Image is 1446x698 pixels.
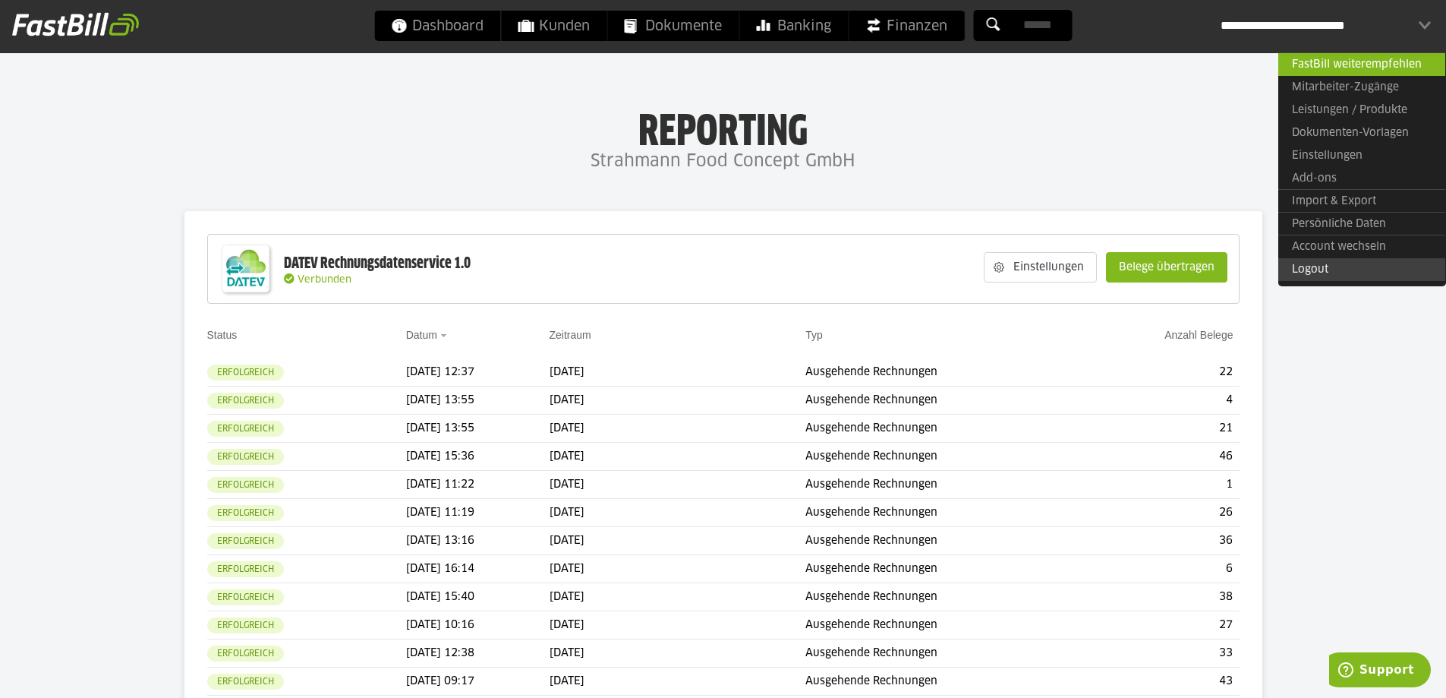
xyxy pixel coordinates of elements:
td: 6 [1082,555,1239,583]
td: Ausgehende Rechnungen [805,527,1082,555]
a: Status [207,329,238,341]
td: 38 [1082,583,1239,611]
td: [DATE] [550,415,806,443]
td: Ausgehende Rechnungen [805,358,1082,387]
a: Zeitraum [550,329,591,341]
sl-button: Belege übertragen [1106,252,1227,283]
span: Verbunden [298,275,351,285]
td: 4 [1082,387,1239,415]
sl-badge: Erfolgreich [207,421,284,437]
td: [DATE] 12:37 [406,358,550,387]
td: [DATE] 16:14 [406,555,550,583]
td: Ausgehende Rechnungen [805,499,1082,527]
a: Anzahl Belege [1164,329,1233,341]
a: Account wechseln [1278,235,1445,258]
td: [DATE] 13:55 [406,415,550,443]
td: [DATE] [550,583,806,611]
td: [DATE] [550,387,806,415]
sl-badge: Erfolgreich [207,477,284,493]
td: [DATE] [550,443,806,471]
img: DATEV-Datenservice Logo [216,238,276,299]
a: Dokumenten-Vorlagen [1278,122,1445,144]
td: [DATE] [550,611,806,640]
a: Kunden [501,11,606,41]
sl-button: Einstellungen [984,252,1097,283]
span: Dokumente [624,11,722,41]
a: Add-ons [1278,167,1445,190]
td: Ausgehende Rechnungen [805,471,1082,499]
td: [DATE] [550,555,806,583]
td: 33 [1082,640,1239,668]
td: 26 [1082,499,1239,527]
h1: Reporting [152,107,1294,147]
a: Datum [406,329,437,341]
td: [DATE] 15:36 [406,443,550,471]
td: 21 [1082,415,1239,443]
sl-badge: Erfolgreich [207,646,284,662]
sl-badge: Erfolgreich [207,589,284,605]
a: Mitarbeiter-Zugänge [1278,76,1445,99]
a: FastBill weiterempfehlen [1278,52,1445,76]
td: [DATE] [550,668,806,696]
td: 27 [1082,611,1239,640]
a: Dashboard [374,11,500,41]
span: Finanzen [865,11,947,41]
td: [DATE] 10:16 [406,611,550,640]
td: [DATE] [550,358,806,387]
td: [DATE] [550,499,806,527]
td: [DATE] [550,471,806,499]
td: 36 [1082,527,1239,555]
span: Kunden [518,11,590,41]
td: Ausgehende Rechnungen [805,555,1082,583]
td: [DATE] [550,640,806,668]
img: fastbill_logo_white.png [12,12,139,36]
sl-badge: Erfolgreich [207,449,284,465]
td: [DATE] 13:16 [406,527,550,555]
img: sort_desc.gif [440,334,450,337]
a: Leistungen / Produkte [1278,99,1445,122]
td: 46 [1082,443,1239,471]
div: DATEV Rechnungsdatenservice 1.0 [284,254,471,273]
sl-badge: Erfolgreich [207,561,284,577]
td: [DATE] 09:17 [406,668,550,696]
td: [DATE] 11:19 [406,499,550,527]
sl-badge: Erfolgreich [207,505,284,521]
td: Ausgehende Rechnungen [805,611,1082,640]
span: Banking [756,11,831,41]
td: 22 [1082,358,1239,387]
td: Ausgehende Rechnungen [805,387,1082,415]
iframe: Öffnet ein Widget, in dem Sie weitere Informationen finden [1329,652,1431,690]
td: [DATE] 11:22 [406,471,550,499]
td: Ausgehende Rechnungen [805,415,1082,443]
sl-badge: Erfolgreich [207,365,284,381]
a: Typ [805,329,823,341]
a: Persönliche Daten [1278,212,1445,235]
td: [DATE] 12:38 [406,640,550,668]
td: [DATE] 13:55 [406,387,550,415]
sl-badge: Erfolgreich [207,533,284,549]
a: Import & Export [1278,189,1445,213]
td: 1 [1082,471,1239,499]
span: Dashboard [391,11,484,41]
a: Finanzen [849,11,964,41]
a: Dokumente [607,11,739,41]
td: Ausgehende Rechnungen [805,640,1082,668]
td: Ausgehende Rechnungen [805,583,1082,611]
a: Einstellungen [1278,144,1445,167]
a: Banking [739,11,848,41]
sl-badge: Erfolgreich [207,393,284,409]
td: [DATE] [550,527,806,555]
td: Ausgehende Rechnungen [805,443,1082,471]
td: Ausgehende Rechnungen [805,668,1082,696]
td: 43 [1082,668,1239,696]
a: Logout [1278,258,1445,281]
td: [DATE] 15:40 [406,583,550,611]
sl-badge: Erfolgreich [207,617,284,633]
sl-badge: Erfolgreich [207,674,284,690]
